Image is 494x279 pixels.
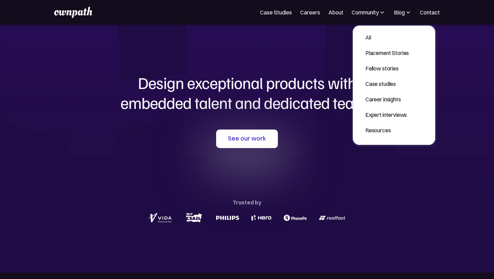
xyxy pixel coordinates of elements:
a: Resources [360,124,414,136]
a: Case Studies [260,8,292,16]
div: Trusted by [233,198,261,207]
a: Case studies [360,78,414,90]
a: Expert interviews [360,109,414,121]
nav: Blog [353,25,435,145]
div: Case studies [365,80,409,88]
a: Fellow stories [360,62,414,75]
a: Careers [300,8,320,16]
div: Fellow stories [365,64,409,72]
div: All [365,33,409,42]
div: Community [352,8,379,16]
a: See our work [216,130,278,148]
a: Placement Stories [360,47,414,59]
div: Blog [394,8,412,16]
a: All [360,31,414,44]
div: Placement Stories [365,49,409,57]
div: Career insights [365,95,409,103]
div: Community [352,8,386,16]
a: About [328,8,343,16]
div: Resources [365,126,409,134]
h1: Design exceptional products with embedded talent and dedicated teams [82,73,412,112]
div: Expert interviews [365,111,409,119]
a: Contact [420,8,440,16]
div: Blog [394,8,405,16]
a: Career insights [360,93,414,105]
